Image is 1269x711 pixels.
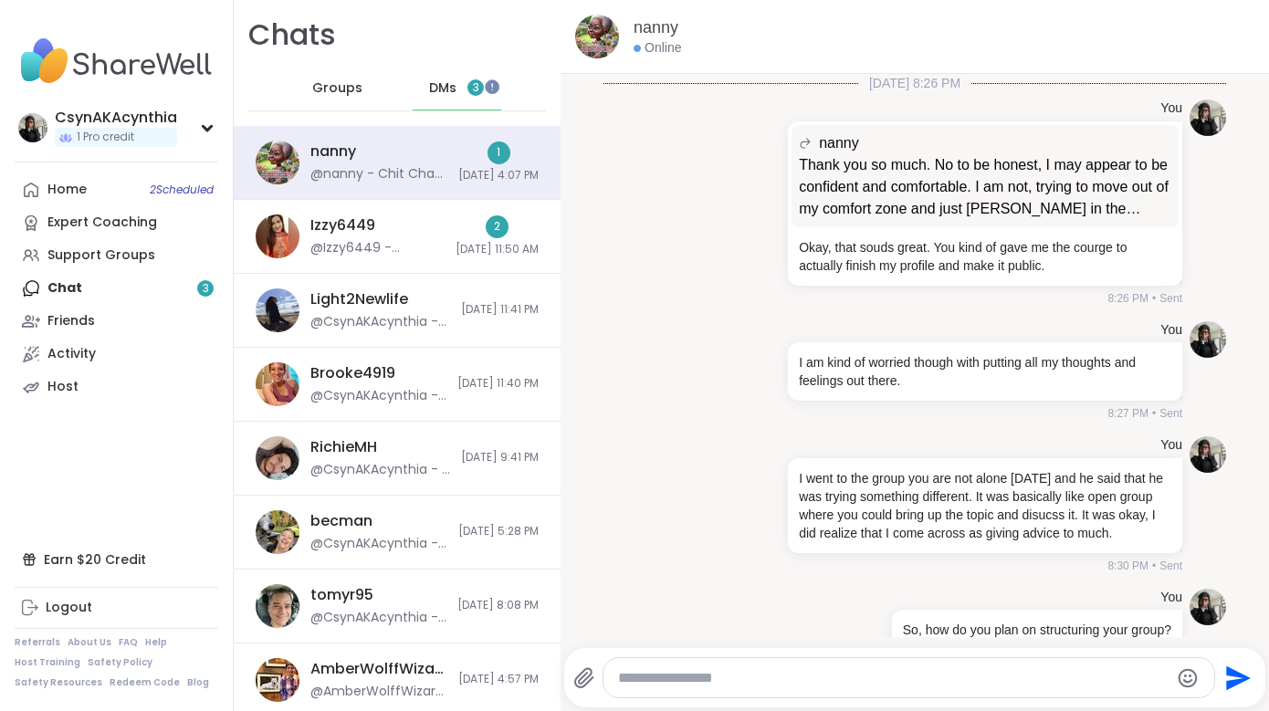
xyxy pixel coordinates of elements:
a: Help [145,636,167,649]
a: Blog [187,676,209,689]
span: • [1152,558,1156,574]
div: @CsynAKAcynthia - i went to sleep at 5 or 6 am [310,461,450,479]
p: I went to the group you are not alone [DATE] and he said that he was trying something different. ... [799,469,1171,542]
span: 8:30 PM [1107,558,1148,574]
span: 8:27 PM [1107,405,1148,422]
div: @AmberWolffWizard - Hey yes, im actually hosting tonight 8 est [310,683,447,701]
a: FAQ [119,636,138,649]
div: Expert Coaching [47,214,157,232]
p: I am kind of worried though with putting all my thoughts and feelings out there. [799,353,1171,390]
span: [DATE] 8:08 PM [457,598,539,613]
div: becman [310,511,372,531]
h4: You [1160,99,1182,118]
img: CsynAKAcynthia [18,113,47,142]
a: Referrals [15,636,60,649]
p: So, how do you plan on structuring your group? [903,621,1171,639]
img: https://sharewell-space-live.sfo3.digitaloceanspaces.com/user-generated/61c4f7ad-16f1-45db-ac9f-a... [256,362,299,406]
span: Groups [312,79,362,98]
div: CsynAKAcynthia [55,108,177,128]
div: 2 [486,215,509,238]
div: @nanny - Chit Chat: What's on your Mind? I am hosting at 7-8 [DATE]. If you are not busy come if ... [310,165,447,183]
div: Izzy6449 [310,215,375,235]
span: • [1152,405,1156,422]
span: 8:26 PM [1107,290,1148,307]
a: About Us [68,636,111,649]
a: Friends [15,305,218,338]
span: • [1152,290,1156,307]
span: [DATE] 4:07 PM [458,168,539,183]
img: https://sharewell-space-live.sfo3.digitaloceanspaces.com/user-generated/96e0134b-970e-4c49-8a45-e... [256,141,299,184]
span: [DATE] 11:41 PM [461,302,539,318]
a: Activity [15,338,218,371]
div: @CsynAKAcynthia - hey [310,609,446,627]
a: Home2Scheduled [15,173,218,206]
div: nanny [310,141,356,162]
div: RichieMH [310,437,377,457]
img: https://sharewell-space-live.sfo3.digitaloceanspaces.com/user-generated/2900bf6e-1806-45f4-9e6b-5... [1190,436,1226,473]
span: nanny [819,132,859,154]
h4: You [1160,436,1182,455]
a: Expert Coaching [15,206,218,239]
button: Emoji picker [1177,667,1199,689]
span: [DATE] 9:41 PM [461,450,539,465]
img: https://sharewell-space-live.sfo3.digitaloceanspaces.com/user-generated/2900bf6e-1806-45f4-9e6b-5... [1190,99,1226,136]
iframe: Spotlight [485,79,499,94]
a: nanny [634,16,678,39]
p: Okay, that souds great. You kind of gave me the courge to actually finish my profile and make it ... [799,238,1171,275]
span: [DATE] 4:57 PM [458,672,539,687]
img: https://sharewell-space-live.sfo3.digitaloceanspaces.com/user-generated/a7f8707e-e84f-4527-ae09-3... [256,288,299,332]
a: Logout [15,591,218,624]
img: ShareWell Nav Logo [15,29,218,93]
a: Safety Resources [15,676,102,689]
span: 1 Pro credit [77,130,134,145]
span: 3 [473,80,479,96]
div: @Izzy6449 - Honestly, every time I try to take a step forward, it feels like I might mess it up s... [310,239,445,257]
span: [DATE] 11:50 AM [456,242,539,257]
img: https://sharewell-space-live.sfo3.digitaloceanspaces.com/user-generated/056831d8-8075-4f1e-81d5-a... [256,584,299,628]
div: Activity [47,345,96,363]
p: Thank you so much. No to be honest, I may appear to be confident and comfortable. I am not, tryin... [799,154,1171,220]
div: Home [47,181,87,199]
span: [DATE] 5:28 PM [458,524,539,539]
div: Logout [46,599,92,617]
div: Friends [47,312,95,330]
span: Sent [1159,405,1182,422]
div: 1 [488,141,510,164]
h1: Chats [248,15,336,56]
img: https://sharewell-space-live.sfo3.digitaloceanspaces.com/user-generated/2900bf6e-1806-45f4-9e6b-5... [1190,589,1226,625]
img: https://sharewell-space-live.sfo3.digitaloceanspaces.com/user-generated/96e0134b-970e-4c49-8a45-e... [575,15,619,58]
img: https://sharewell-space-live.sfo3.digitaloceanspaces.com/user-generated/9a5601ee-7e1f-42be-b53e-4... [256,658,299,702]
img: https://sharewell-space-live.sfo3.digitaloceanspaces.com/user-generated/ff9b58c2-398f-4d44-9c46-5... [256,436,299,480]
div: Host [47,378,79,396]
span: [DATE] 11:40 PM [457,376,539,392]
h4: You [1160,589,1182,607]
img: https://sharewell-space-live.sfo3.digitaloceanspaces.com/user-generated/beac06d6-ae44-42f7-93ae-b... [256,214,299,258]
div: tomyr95 [310,585,373,605]
h4: You [1160,321,1182,340]
img: https://sharewell-space-live.sfo3.digitaloceanspaces.com/user-generated/1d759691-947a-464c-90d8-0... [256,510,299,554]
img: https://sharewell-space-live.sfo3.digitaloceanspaces.com/user-generated/2900bf6e-1806-45f4-9e6b-5... [1190,321,1226,358]
a: Redeem Code [110,676,180,689]
div: Brooke4919 [310,363,395,383]
div: Earn $20 Credit [15,543,218,576]
span: [DATE] 8:26 PM [858,74,971,92]
a: Safety Policy [88,656,152,669]
div: AmberWolffWizard [310,659,447,679]
span: Sent [1159,290,1182,307]
span: DMs [429,79,456,98]
div: Online [634,39,681,58]
div: @CsynAKAcynthia - Oh I was in the [DATE] night group with [PERSON_NAME], just in case you don't r... [310,535,447,553]
a: Support Groups [15,239,218,272]
div: Support Groups [47,246,155,265]
a: Host Training [15,656,80,669]
div: @CsynAKAcynthia - Thank you for letting me know. I actually appreciate being told when I mess up.... [310,387,446,405]
textarea: Type your message [618,669,1169,687]
span: 2 Scheduled [150,183,214,197]
div: Light2Newlife [310,289,408,309]
a: Host [15,371,218,403]
button: Send [1215,657,1256,698]
span: Sent [1159,558,1182,574]
div: @CsynAKAcynthia - Okay send me whichever you feel comfortable with [310,313,450,331]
